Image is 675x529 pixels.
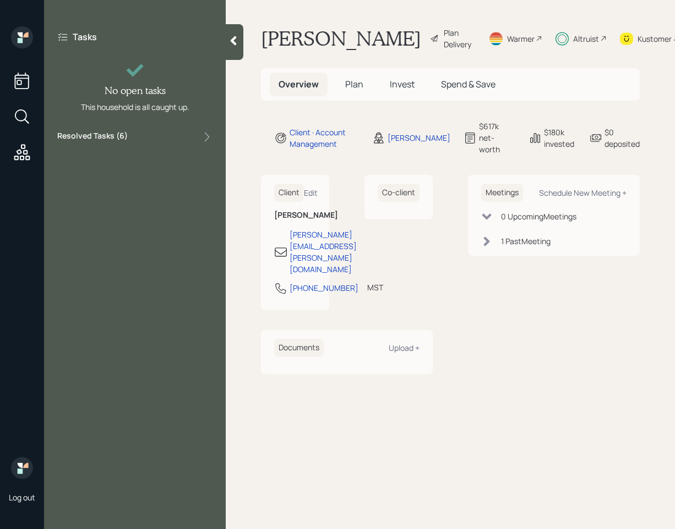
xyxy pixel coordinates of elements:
[274,184,304,202] h6: Client
[11,457,33,479] img: retirable_logo.png
[304,188,318,198] div: Edit
[539,188,627,198] div: Schedule New Meeting +
[638,33,672,45] div: Kustomer
[389,343,420,353] div: Upload +
[274,211,316,220] h6: [PERSON_NAME]
[501,211,576,222] div: 0 Upcoming Meeting s
[388,132,450,144] div: [PERSON_NAME]
[290,126,359,150] div: Client · Account Management
[274,339,324,357] h6: Documents
[261,26,421,51] h1: [PERSON_NAME]
[57,130,128,144] label: Resolved Tasks ( 6 )
[345,78,363,90] span: Plan
[507,33,535,45] div: Warmer
[544,126,576,150] div: $180k invested
[290,229,357,275] div: [PERSON_NAME][EMAIL_ADDRESS][PERSON_NAME][DOMAIN_NAME]
[441,78,496,90] span: Spend & Save
[290,282,358,294] div: [PHONE_NUMBER]
[81,101,189,113] div: This household is all caught up.
[444,27,475,50] div: Plan Delivery
[279,78,319,90] span: Overview
[501,235,551,247] div: 1 Past Meeting
[479,120,515,155] div: $617k net-worth
[378,184,420,202] h6: Co-client
[73,31,97,43] label: Tasks
[390,78,415,90] span: Invest
[105,85,166,97] h4: No open tasks
[481,184,523,202] h6: Meetings
[9,492,35,503] div: Log out
[573,33,599,45] div: Altruist
[605,126,640,150] div: $0 deposited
